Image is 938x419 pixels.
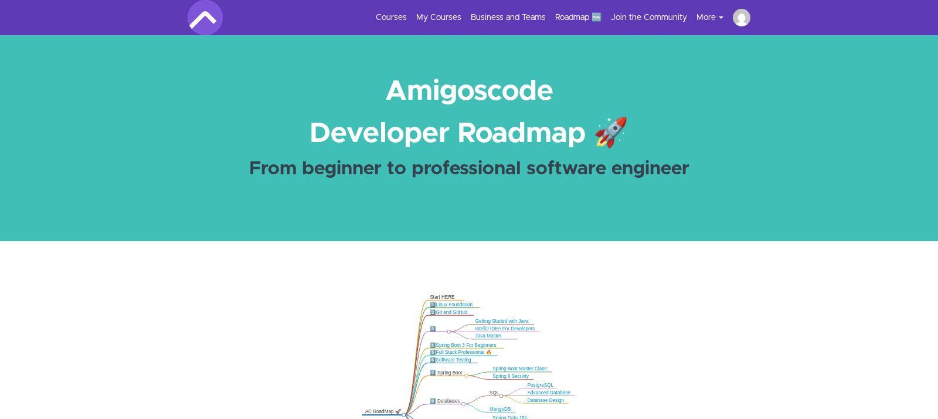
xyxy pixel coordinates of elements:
a: Join the Community [611,12,687,23]
div: 3️⃣ Java [430,326,447,337]
div: 7️⃣ Spring Boot [430,370,464,376]
strong: From beginner to professional software engineer [249,160,689,178]
div: Start HERE 👋🏿 [430,295,461,306]
a: Software Testing [436,357,471,363]
a: Advanced Database [528,390,570,396]
a: Linux Foundation [436,302,473,308]
a: Spring 6 Security [493,374,529,379]
a: IntelliJ IDEA For Developers [475,326,535,332]
a: My Courses [416,12,461,23]
a: PostgreSQL [528,383,553,388]
div: 5️⃣ [430,350,495,356]
strong: Developer Roadmap 🚀 [310,120,628,148]
button: More [696,12,733,23]
div: 2️⃣ [430,309,471,315]
div: SQL [490,390,499,396]
a: Roadmap 🆕 [555,12,601,23]
a: Spring Boot 3 For Beginners [436,343,497,348]
div: AC RoadMap 🚀 [365,409,402,415]
a: Spring Boot Master Class [493,366,547,371]
a: Getting Started with Java [475,319,529,324]
a: Business and Teams [471,12,546,23]
a: Git and GitHub [436,310,468,315]
img: stepanenca@gmail.com [733,9,750,26]
strong: Amigoscode [385,77,553,106]
div: 8️⃣ Databases [430,398,461,404]
a: Java Master Class [475,333,501,344]
div: 1️⃣ [430,302,477,308]
a: Database Design [528,398,564,403]
div: 6️⃣ [430,357,475,363]
a: Courses [376,12,407,23]
a: MongoDB [490,407,511,412]
a: Full Stack Professional 🔥 [436,350,492,355]
div: 4️⃣ [430,342,501,348]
